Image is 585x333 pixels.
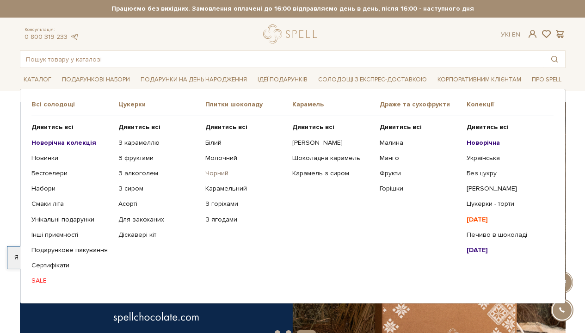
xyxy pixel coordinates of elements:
b: Дивитись всі [205,123,247,131]
a: [DATE] [467,216,547,224]
a: Без цукру [467,169,547,178]
b: [DATE] [467,216,488,223]
a: Горішки [380,185,460,193]
a: logo [263,25,321,43]
a: Українська [467,154,547,162]
span: Карамель [292,100,379,109]
b: Дивитись всі [467,123,509,131]
a: Карамельний [205,185,285,193]
a: En [512,31,520,38]
input: Пошук товару у каталозі [20,51,544,68]
div: Каталог [20,89,566,303]
a: Подарункові набори [58,73,134,87]
div: Я дозволяю [DOMAIN_NAME] використовувати [7,253,258,262]
a: Новинки [31,154,111,162]
a: Про Spell [528,73,565,87]
a: Манго [380,154,460,162]
a: Унікальні подарунки [31,216,111,224]
b: [DATE] [467,246,488,254]
a: [PERSON_NAME] [467,185,547,193]
b: Дивитись всі [118,123,160,131]
a: Печиво в шоколаді [467,231,547,239]
b: Дивитись всі [31,123,74,131]
a: [DATE] [467,246,547,254]
a: З горіхами [205,200,285,208]
span: Всі солодощі [31,100,118,109]
a: Сертифікати [31,261,111,270]
a: Дивитись всі [467,123,547,131]
a: Цукерки - торти [467,200,547,208]
a: З ягодами [205,216,285,224]
b: Новорічна колекція [31,139,96,147]
a: Молочний [205,154,285,162]
a: З сиром [118,185,198,193]
a: Дивитись всі [31,123,111,131]
span: Цукерки [118,100,205,109]
a: Новорічна [467,139,547,147]
a: Дивитись всі [118,123,198,131]
b: Дивитись всі [292,123,334,131]
div: Ук [501,31,520,39]
span: | [509,31,510,38]
a: Шоколадна карамель [292,154,372,162]
b: Новорічна [467,139,500,147]
a: Чорний [205,169,285,178]
a: Діскавері кіт [118,231,198,239]
span: Консультація: [25,27,79,33]
a: Інші приємності [31,231,111,239]
strong: Працюємо без вихідних. Замовлення оплачені до 16:00 відправляємо день в день, після 16:00 - насту... [20,5,566,13]
a: Каталог [20,73,55,87]
a: SALE [31,277,111,285]
a: Подарунки на День народження [137,73,251,87]
a: Дивитись всі [380,123,460,131]
a: telegram [70,33,79,41]
a: 0 800 319 233 [25,33,68,41]
a: Подарункове пакування [31,246,111,254]
button: Пошук товару у каталозі [544,51,565,68]
a: Новорічна колекція [31,139,111,147]
a: Набори [31,185,111,193]
a: З алкоголем [118,169,198,178]
a: Дивитись всі [292,123,372,131]
a: Корпоративним клієнтам [434,73,525,87]
a: Ідеї подарунків [254,73,311,87]
b: Дивитись всі [380,123,422,131]
a: Для закоханих [118,216,198,224]
a: Бестселери [31,169,111,178]
span: Драже та сухофрукти [380,100,467,109]
a: [PERSON_NAME] [292,139,372,147]
a: З фруктами [118,154,198,162]
span: Плитки шоколаду [205,100,292,109]
a: Дивитись всі [205,123,285,131]
a: Асорті [118,200,198,208]
a: Білий [205,139,285,147]
a: Фрукти [380,169,460,178]
a: Смаки літа [31,200,111,208]
a: Карамель з сиром [292,169,372,178]
a: Солодощі з експрес-доставкою [314,72,431,87]
span: Колекції [467,100,554,109]
a: З карамеллю [118,139,198,147]
a: Малина [380,139,460,147]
